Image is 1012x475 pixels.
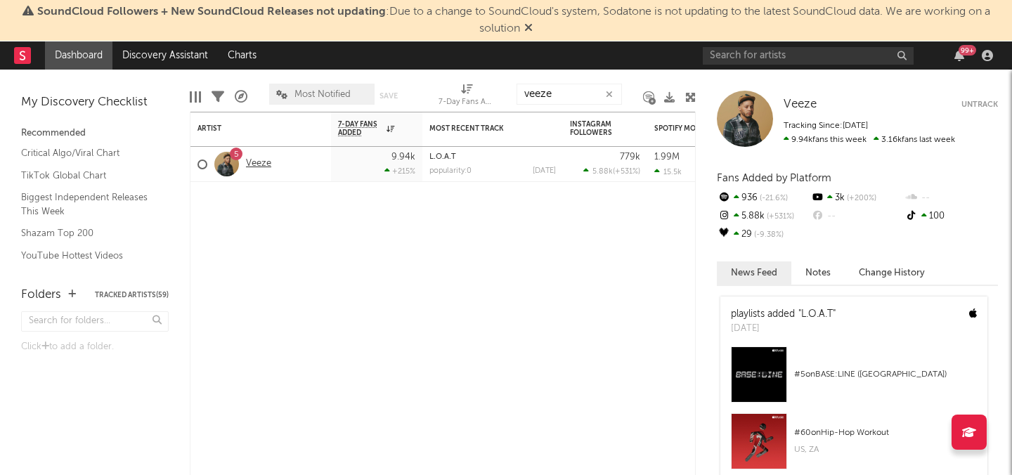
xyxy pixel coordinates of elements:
[784,122,868,130] span: Tracking Since: [DATE]
[784,136,867,144] span: 9.94k fans this week
[439,94,495,111] div: 7-Day Fans Added (7-Day Fans Added)
[197,124,303,133] div: Artist
[717,189,810,207] div: 936
[717,173,831,183] span: Fans Added by Platform
[615,168,638,176] span: +531 %
[21,226,155,241] a: Shazam Top 200
[592,168,613,176] span: 5.88k
[954,50,964,61] button: 99+
[654,124,760,133] div: Spotify Monthly Listeners
[21,248,155,263] a: YouTube Hottest Videos
[765,213,794,221] span: +531 %
[21,94,169,111] div: My Discovery Checklist
[294,90,351,99] span: Most Notified
[845,261,939,285] button: Change History
[810,189,904,207] div: 3k
[391,152,415,162] div: 9.94k
[620,152,640,162] div: 779k
[717,261,791,285] button: News Feed
[703,47,914,65] input: Search for artists
[791,261,845,285] button: Notes
[583,167,640,176] div: ( )
[784,136,955,144] span: 3.16k fans last week
[37,6,990,34] span: : Due to a change to SoundCloud's system, Sodatone is not updating to the latest SoundCloud data....
[21,125,169,142] div: Recommended
[246,158,271,170] a: Veeze
[112,41,218,70] a: Discovery Assistant
[794,441,977,458] div: US, ZA
[654,167,682,176] div: 15.5k
[384,167,415,176] div: +215 %
[37,6,386,18] span: SoundCloud Followers + New SoundCloud Releases not updating
[218,41,266,70] a: Charts
[810,207,904,226] div: --
[959,45,976,56] div: 99 +
[794,366,977,383] div: # 5 on BASE:LINE ([GEOGRAPHIC_DATA])
[654,152,680,162] div: 1.99M
[429,124,535,133] div: Most Recent Track
[904,189,998,207] div: --
[21,190,155,219] a: Biggest Independent Releases This Week
[338,120,383,137] span: 7-Day Fans Added
[752,231,784,239] span: -9.38 %
[845,195,876,202] span: +200 %
[533,167,556,175] div: [DATE]
[429,153,556,161] div: L.O.A.T
[784,98,817,112] a: Veeze
[379,92,398,100] button: Save
[235,77,247,117] div: A&R Pipeline
[95,292,169,299] button: Tracked Artists(59)
[717,226,810,244] div: 29
[758,195,788,202] span: -21.6 %
[717,207,810,226] div: 5.88k
[784,98,817,110] span: Veeze
[21,339,169,356] div: Click to add a folder.
[21,287,61,304] div: Folders
[731,307,836,322] div: playlists added
[731,322,836,336] div: [DATE]
[904,207,998,226] div: 100
[720,346,987,413] a: #5onBASE:LINE ([GEOGRAPHIC_DATA])
[961,98,998,112] button: Untrack
[439,77,495,117] div: 7-Day Fans Added (7-Day Fans Added)
[21,145,155,161] a: Critical Algo/Viral Chart
[21,168,155,183] a: TikTok Global Chart
[429,167,472,175] div: popularity: 0
[798,309,836,319] a: "L.O.A.T"
[190,77,201,117] div: Edit Columns
[21,311,169,332] input: Search for folders...
[45,41,112,70] a: Dashboard
[794,424,977,441] div: # 60 on Hip-Hop Workout
[429,153,456,161] a: L.O.A.T
[517,84,622,105] input: Search...
[212,77,224,117] div: Filters
[524,23,533,34] span: Dismiss
[570,120,619,137] div: Instagram Followers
